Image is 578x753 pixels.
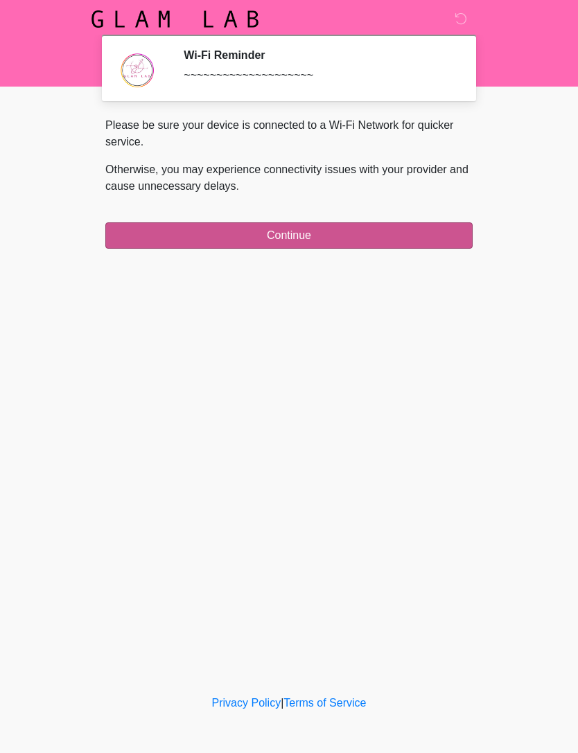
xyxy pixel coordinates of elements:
[105,117,473,150] p: Please be sure your device is connected to a Wi-Fi Network for quicker service.
[105,161,473,195] p: Otherwise, you may experience connectivity issues with your provider and cause unnecessary delays
[184,67,452,84] div: ~~~~~~~~~~~~~~~~~~~~
[236,180,239,192] span: .
[212,697,281,709] a: Privacy Policy
[91,10,259,28] img: Glam Lab Logo
[116,48,157,90] img: Agent Avatar
[281,697,283,709] a: |
[105,222,473,249] button: Continue
[184,48,452,62] h2: Wi-Fi Reminder
[283,697,366,709] a: Terms of Service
